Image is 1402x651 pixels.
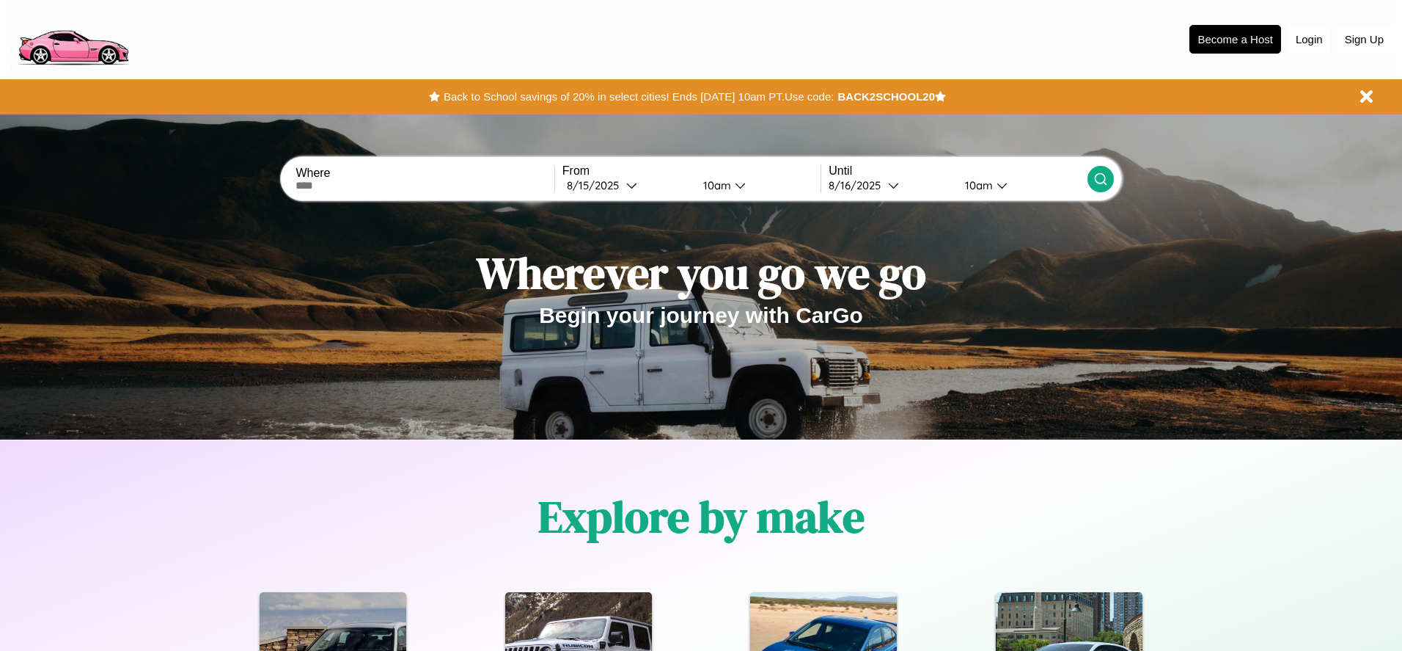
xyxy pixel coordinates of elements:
label: From [562,164,821,178]
h1: Explore by make [538,487,865,547]
div: 8 / 15 / 2025 [567,178,626,192]
button: 8/15/2025 [562,178,691,193]
button: 10am [953,178,1087,193]
label: Where [296,167,554,180]
div: 10am [958,178,997,192]
div: 8 / 16 / 2025 [829,178,888,192]
label: Until [829,164,1087,178]
button: 10am [691,178,821,193]
button: Sign Up [1337,26,1391,53]
button: Back to School savings of 20% in select cities! Ends [DATE] 10am PT.Use code: [440,87,837,107]
button: Login [1288,26,1330,53]
b: BACK2SCHOOL20 [837,90,935,103]
img: logo [11,7,135,69]
button: Become a Host [1189,25,1281,54]
div: 10am [696,178,735,192]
